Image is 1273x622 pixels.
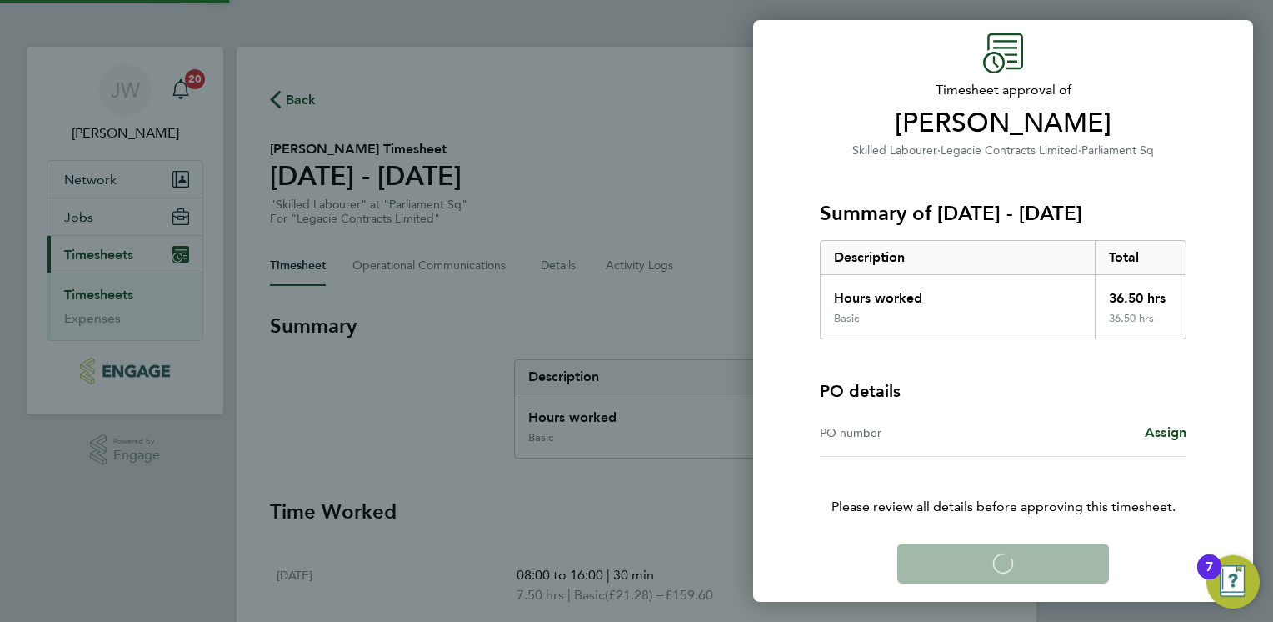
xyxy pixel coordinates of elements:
[1206,567,1213,589] div: 7
[821,241,1095,274] div: Description
[1081,143,1154,158] span: Parliament Sq
[820,200,1186,227] h3: Summary of [DATE] - [DATE]
[820,423,1003,443] div: PO number
[1206,555,1260,609] button: Open Resource Center, 7 new notifications
[852,143,937,158] span: Skilled Labourer
[821,275,1095,312] div: Hours worked
[1078,143,1081,158] span: ·
[820,240,1186,339] div: Summary of 22 - 28 Sep 2025
[941,143,1078,158] span: Legacie Contracts Limited
[820,80,1186,100] span: Timesheet approval of
[937,143,941,158] span: ·
[1095,241,1186,274] div: Total
[1145,423,1186,443] a: Assign
[1095,312,1186,339] div: 36.50 hrs
[1145,424,1186,440] span: Assign
[800,457,1206,517] p: Please review all details before approving this timesheet.
[834,312,859,325] div: Basic
[820,379,901,403] h4: PO details
[820,107,1186,140] span: [PERSON_NAME]
[1095,275,1186,312] div: 36.50 hrs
